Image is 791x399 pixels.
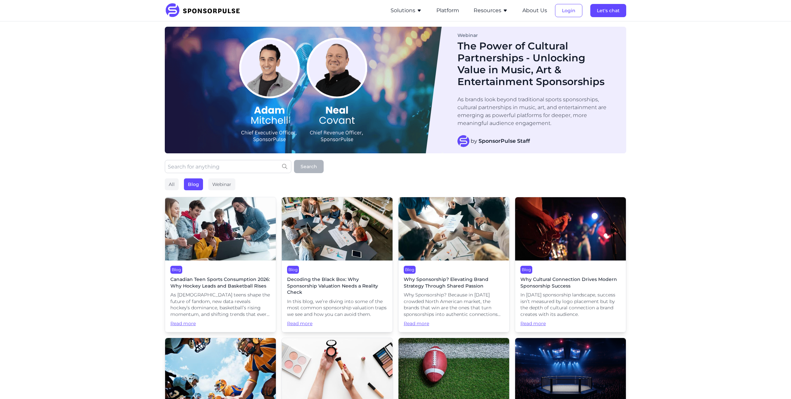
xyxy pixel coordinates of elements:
div: Blog [287,266,299,274]
a: Let's chat [590,8,626,14]
button: Resources [474,7,508,15]
a: BlogWhy Sponsorship? Elevating Brand Strategy Through Shared PassionWhy Sponsorship? Because in [... [398,197,510,332]
span: Read more [287,321,387,327]
div: Blog [404,266,416,274]
button: Solutions [391,7,422,15]
span: Read more [170,321,271,327]
a: BlogDecoding the Black Box: Why Sponsorship Valuation Needs a Reality CheckIn this blog, we’re di... [281,197,393,332]
button: Platform [436,7,459,15]
span: Read more [404,321,504,327]
img: SponsorPulse Staff [457,135,469,147]
a: Blog ImageWebinarThe Power of Cultural Partnerships - Unlocking Value in Music, Art & Entertainme... [165,27,626,153]
span: Canadian Teen Sports Consumption 2026: Why Hockey Leads and Basketball Rises [170,276,271,289]
span: In [DATE] sponsorship landscape, success isn’t measured by logo placement but by the depth of cul... [520,292,621,318]
img: Getty images courtesy of Unsplash [282,197,393,261]
img: Getty images courtesy of Unsplash [165,197,276,261]
span: Why Sponsorship? Elevating Brand Strategy Through Shared Passion [404,276,504,289]
a: BlogWhy Cultural Connection Drives Modern Sponsorship SuccessIn [DATE] sponsorship landscape, suc... [515,197,626,332]
a: About Us [522,8,547,14]
button: Login [555,4,582,17]
button: Let's chat [590,4,626,17]
button: Search [294,160,324,173]
span: Read more [520,321,621,327]
div: Blog [170,266,182,274]
span: As [DEMOGRAPHIC_DATA] teens shape the future of fandom, new data reveals hockey’s dominance, bask... [170,292,271,318]
span: In this blog, we’re diving into some of the most common sponsorship valuation traps we see and ho... [287,298,387,318]
img: Blog Image [165,27,442,153]
img: search icon [282,164,287,169]
img: Photo by Getty Images courtesy of Unsplash [398,197,509,261]
h1: The Power of Cultural Partnerships - Unlocking Value in Music, Art & Entertainment Sponsorships [457,40,613,88]
div: Blog [184,178,203,190]
iframe: Chat Widget [758,367,791,399]
strong: SponsorPulse Staff [479,138,530,144]
span: Decoding the Black Box: Why Sponsorship Valuation Needs a Reality Check [287,276,387,296]
a: Login [555,8,582,14]
img: SponsorPulse [165,3,245,18]
div: Blog [520,266,532,274]
button: About Us [522,7,547,15]
div: Webinar [208,178,235,190]
input: Search for anything [165,160,291,173]
img: Neza Dolmo courtesy of Unsplash [515,197,626,261]
div: All [165,178,179,190]
span: Why Sponsorship? Because in [DATE] crowded North American market, the brands that win are the one... [404,292,504,318]
a: Platform [436,8,459,14]
p: As brands look beyond traditional sports sponsorships, cultural partnerships in music, art, and e... [457,96,613,127]
a: BlogCanadian Teen Sports Consumption 2026: Why Hockey Leads and Basketball RisesAs [DEMOGRAPHIC_D... [165,197,276,332]
span: Why Cultural Connection Drives Modern Sponsorship Success [520,276,621,289]
span: by [471,137,530,145]
div: Webinar [457,33,613,38]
